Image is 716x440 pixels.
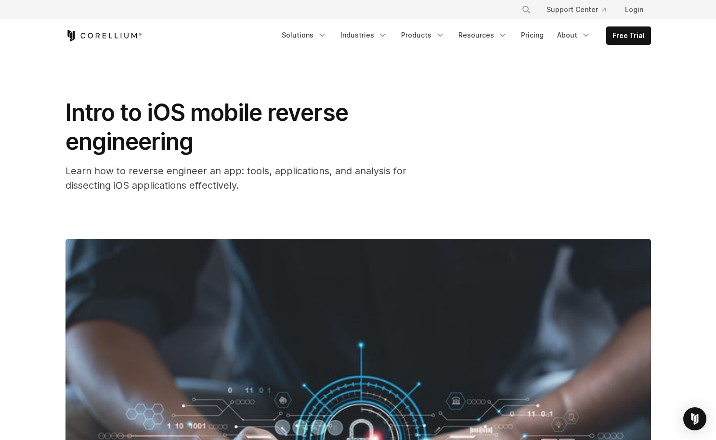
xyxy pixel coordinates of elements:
span: Learn how to reverse engineer an app: tools, applications, and analysis for dissecting iOS applic... [65,165,406,191]
a: Industries [335,26,393,44]
div: Open Intercom Messenger [683,407,706,430]
div: Navigation Menu [510,1,651,18]
a: Support Center [539,1,613,18]
a: Pricing [515,26,549,44]
a: About [551,26,597,44]
a: Corellium Home [65,30,142,41]
a: Login [617,1,651,18]
a: Products [395,26,451,44]
a: Solutions [276,26,333,44]
button: Search [518,1,535,18]
span: Intro to iOS mobile reverse engineering [65,98,348,155]
a: Free Trial [607,27,651,44]
a: Resources [453,26,513,44]
div: Navigation Menu [276,26,651,45]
